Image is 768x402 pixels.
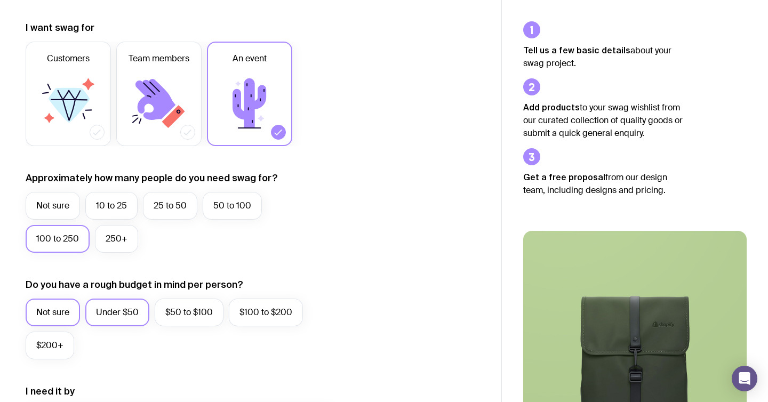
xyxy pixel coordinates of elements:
[26,299,80,326] label: Not sure
[229,299,303,326] label: $100 to $200
[523,45,630,55] strong: Tell us a few basic details
[26,21,94,34] label: I want swag for
[523,171,683,197] p: from our design team, including designs and pricing.
[155,299,223,326] label: $50 to $100
[26,225,90,253] label: 100 to 250
[233,52,267,65] span: An event
[85,192,138,220] label: 10 to 25
[95,225,138,253] label: 250+
[143,192,197,220] label: 25 to 50
[523,172,605,182] strong: Get a free proposal
[203,192,262,220] label: 50 to 100
[129,52,189,65] span: Team members
[732,366,757,391] div: Open Intercom Messenger
[47,52,90,65] span: Customers
[26,385,75,398] label: I need it by
[26,172,278,184] label: Approximately how many people do you need swag for?
[523,102,580,112] strong: Add products
[523,101,683,140] p: to your swag wishlist from our curated collection of quality goods or submit a quick general enqu...
[26,278,243,291] label: Do you have a rough budget in mind per person?
[523,44,683,70] p: about your swag project.
[85,299,149,326] label: Under $50
[26,332,74,359] label: $200+
[26,192,80,220] label: Not sure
